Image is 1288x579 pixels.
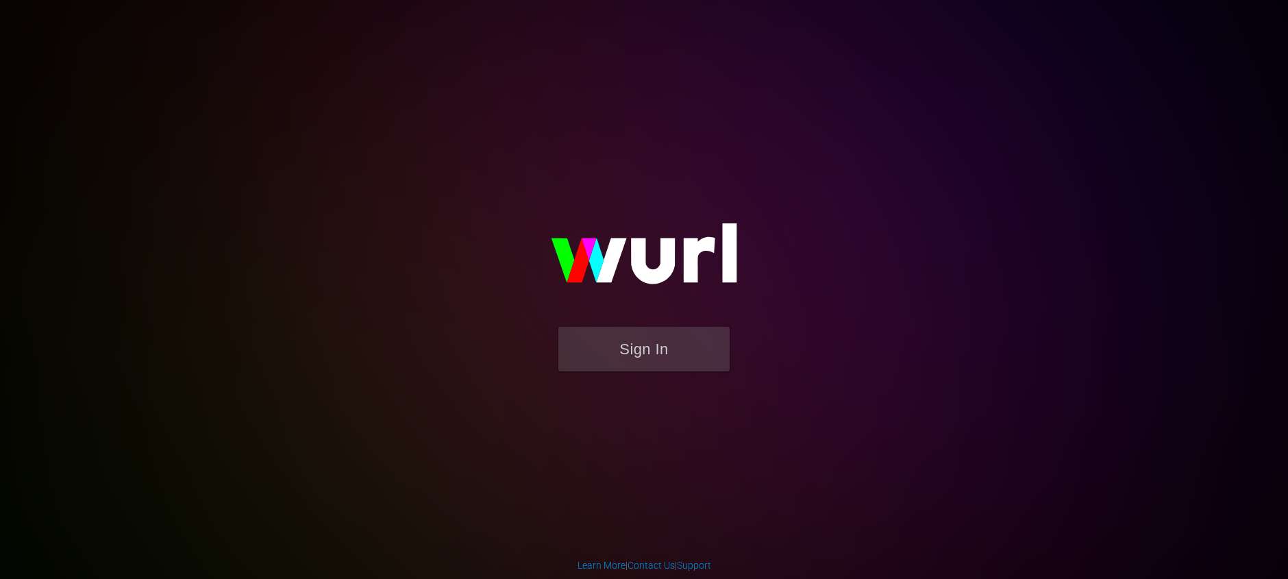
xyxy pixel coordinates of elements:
a: Contact Us [628,560,675,571]
button: Sign In [558,327,730,371]
a: Support [677,560,711,571]
img: wurl-logo-on-black-223613ac3d8ba8fe6dc639794a292ebdb59501304c7dfd60c99c58986ef67473.svg [507,194,781,327]
div: | | [578,558,711,572]
a: Learn More [578,560,626,571]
